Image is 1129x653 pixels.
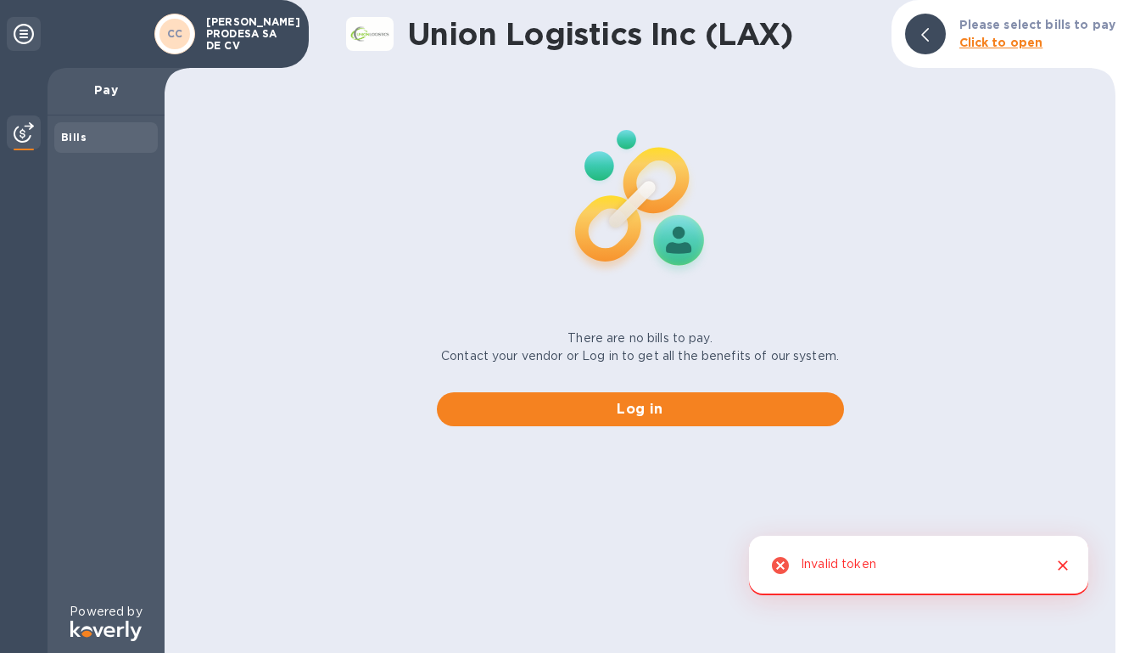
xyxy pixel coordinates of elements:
[450,399,830,419] span: Log in
[61,82,151,99] p: Pay
[437,392,844,426] button: Log in
[167,27,183,40] b: CC
[1052,554,1074,577] button: Close
[441,329,839,365] p: There are no bills to pay. Contact your vendor or Log in to get all the benefits of our system.
[70,621,142,641] img: Logo
[801,549,876,582] div: Invalid token
[70,603,142,621] p: Powered by
[61,131,87,144] b: Bills
[407,16,878,52] h1: Union Logistics Inc (LAX)
[959,18,1115,31] b: Please select bills to pay
[959,36,1043,49] b: Click to open
[206,16,291,52] p: [PERSON_NAME] PRODESA SA DE CV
